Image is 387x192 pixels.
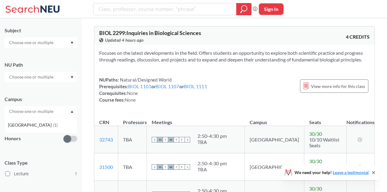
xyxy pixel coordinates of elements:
[185,137,190,142] span: S
[99,50,370,63] section: Focuses on the latest developments in the field. Offers students an opportunity to explore both s...
[346,33,370,40] span: 4 CREDITS
[197,166,227,173] div: TBA
[197,133,227,139] div: 2:50 - 4:30 pm
[71,42,74,44] svg: Dropdown arrow
[6,39,57,46] input: Choose one or multiple
[128,84,151,89] a: BIOL 1101
[99,30,201,36] span: BIOL 2299 : Inquiries in Biological Sciences
[125,97,136,103] span: None
[240,5,248,13] svg: magnifying glass
[245,153,304,181] td: [GEOGRAPHIC_DATA]
[163,164,168,170] span: T
[118,113,147,126] th: Professors
[168,137,174,142] span: W
[152,137,157,142] span: S
[5,135,21,142] p: Honors
[168,164,174,170] span: W
[152,164,157,170] span: S
[53,122,58,127] span: ( 1 )
[309,164,339,176] span: 10/10 Waitlist Seats
[119,77,172,82] span: Natural/Designed World
[197,160,227,166] div: 2:50 - 4:30 pm
[5,96,77,103] div: Campus
[309,158,322,164] span: 30 / 30
[5,27,77,34] div: Subject
[99,76,207,103] div: NUPaths: Prerequisites: or or Corequisites: Course fees:
[346,113,374,126] th: Notifications
[5,170,77,178] label: Lecture
[174,137,179,142] span: T
[99,137,113,142] a: 32743
[304,113,346,126] th: Seats
[309,131,322,137] span: 30 / 30
[71,110,74,113] svg: Dropdown arrow
[105,37,144,44] span: Updated 4 hours ago
[118,126,147,153] td: TBA
[8,122,53,128] span: [GEOGRAPHIC_DATA]
[99,119,109,126] div: CRN
[197,139,227,145] div: TBA
[5,159,77,166] span: Class Type
[75,170,77,177] span: 1
[5,106,77,117] div: Dropdown arrow[GEOGRAPHIC_DATA](1)
[259,3,284,15] button: Sign In
[311,82,365,90] span: View more info for this class
[5,37,77,48] div: Dropdown arrow
[309,186,322,191] span: 30 / 30
[6,73,57,81] input: Choose one or multiple
[333,170,369,175] a: Leave a testimonial
[245,113,304,126] th: Campus
[71,76,74,79] svg: Dropdown arrow
[185,164,190,170] span: S
[184,84,207,89] a: BIOL 1111
[245,126,304,153] td: [GEOGRAPHIC_DATA]
[236,3,251,15] div: magnifying glass
[99,164,113,170] a: 31500
[163,137,168,142] span: T
[157,137,163,142] span: M
[5,72,77,82] div: Dropdown arrow
[98,4,232,14] input: Class, professor, course number, "phrase"
[309,137,339,148] span: 10/10 Waitlist Seats
[179,164,185,170] span: F
[157,164,163,170] span: M
[174,164,179,170] span: T
[5,61,77,68] div: NU Path
[179,137,185,142] span: F
[127,90,138,96] span: None
[147,113,245,126] th: Meetings
[156,84,179,89] a: BIOL 1107
[295,170,369,175] span: We need your help!
[6,108,57,115] input: Choose one or multiple
[118,153,147,181] td: TBA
